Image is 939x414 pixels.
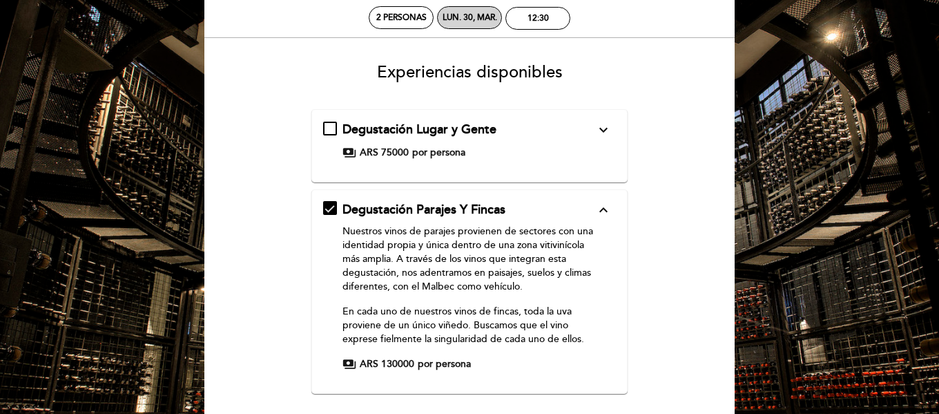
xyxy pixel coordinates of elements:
[443,12,497,23] div: lun. 30, mar.
[360,146,409,160] span: ARS 75000
[342,202,505,217] span: Degustación Parajes Y Fincas
[527,13,549,23] div: 12:30
[323,121,617,160] md-checkbox: Degustación Lugar y Gente expand_more Para nosotros, el vino es lugar y es gente. Buscamos que nu...
[342,357,356,371] span: payments
[591,201,616,219] button: expand_less
[342,122,496,137] span: Degustación Lugar y Gente
[342,305,596,346] p: En cada uno de nuestros vinos de fincas, toda la uva proviene de un único viñedo. Buscamos que el...
[591,121,616,139] button: expand_more
[418,357,471,371] span: por persona
[412,146,465,160] span: por persona
[342,146,356,160] span: payments
[377,62,563,82] span: Experiencias disponibles
[376,12,427,23] span: 2 personas
[360,357,414,371] span: ARS 130000
[323,201,617,371] md-checkbox: Degustación Parajes Y Fincas expand_more Nuestros vinos de parajes provienen de sectores con una ...
[342,225,596,294] p: Nuestros vinos de parajes provienen de sectores con una identidad propia y única dentro de una zo...
[595,122,612,138] i: expand_more
[595,202,612,218] i: expand_less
